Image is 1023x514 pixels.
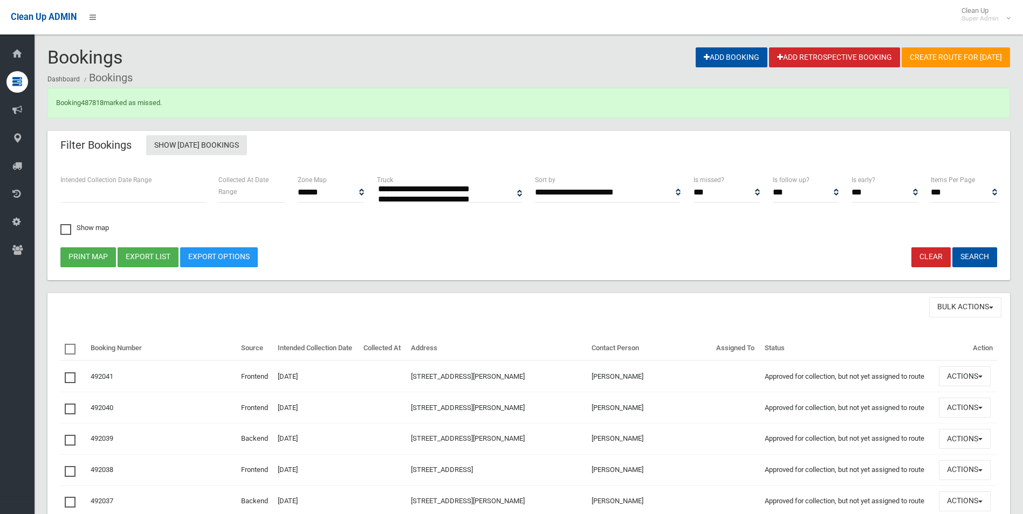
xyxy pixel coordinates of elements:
[180,247,258,267] a: Export Options
[11,12,77,22] span: Clean Up ADMIN
[962,15,999,23] small: Super Admin
[81,68,133,88] li: Bookings
[273,392,359,423] td: [DATE]
[146,135,247,155] a: Show [DATE] Bookings
[902,47,1010,67] a: Create route for [DATE]
[952,247,997,267] button: Search
[939,398,991,418] button: Actions
[60,247,116,267] button: Print map
[273,360,359,392] td: [DATE]
[760,454,935,485] td: Approved for collection, but not yet assigned to route
[587,392,712,423] td: [PERSON_NAME]
[760,392,935,423] td: Approved for collection, but not yet assigned to route
[939,429,991,449] button: Actions
[939,366,991,386] button: Actions
[587,423,712,455] td: [PERSON_NAME]
[91,404,113,412] a: 492040
[47,46,123,68] span: Bookings
[237,454,273,485] td: Frontend
[760,336,935,361] th: Status
[273,336,359,361] th: Intended Collection Date
[237,423,273,455] td: Backend
[760,423,935,455] td: Approved for collection, but not yet assigned to route
[91,434,113,442] a: 492039
[118,247,178,267] button: Export list
[411,466,473,474] a: [STREET_ADDRESS]
[273,454,359,485] td: [DATE]
[60,224,109,231] span: Show map
[939,460,991,480] button: Actions
[769,47,900,67] a: Add Retrospective Booking
[359,336,407,361] th: Collected At
[411,372,525,380] a: [STREET_ADDRESS][PERSON_NAME]
[91,466,113,474] a: 492038
[587,360,712,392] td: [PERSON_NAME]
[911,247,951,267] a: Clear
[47,75,80,83] a: Dashboard
[411,434,525,442] a: [STREET_ADDRESS][PERSON_NAME]
[407,336,587,361] th: Address
[929,297,1001,317] button: Bulk Actions
[696,47,767,67] a: Add Booking
[587,336,712,361] th: Contact Person
[760,360,935,392] td: Approved for collection, but not yet assigned to route
[411,404,525,412] a: [STREET_ADDRESS][PERSON_NAME]
[935,336,997,361] th: Action
[939,491,991,511] button: Actions
[91,372,113,380] a: 492041
[712,336,760,361] th: Assigned To
[587,454,712,485] td: [PERSON_NAME]
[237,336,273,361] th: Source
[47,88,1010,118] div: Booking marked as missed.
[47,135,145,156] header: Filter Bookings
[377,174,393,186] label: Truck
[273,423,359,455] td: [DATE]
[91,497,113,505] a: 492037
[956,6,1010,23] span: Clean Up
[237,360,273,392] td: Frontend
[81,99,104,107] a: 487818
[411,497,525,505] a: [STREET_ADDRESS][PERSON_NAME]
[86,336,237,361] th: Booking Number
[237,392,273,423] td: Frontend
